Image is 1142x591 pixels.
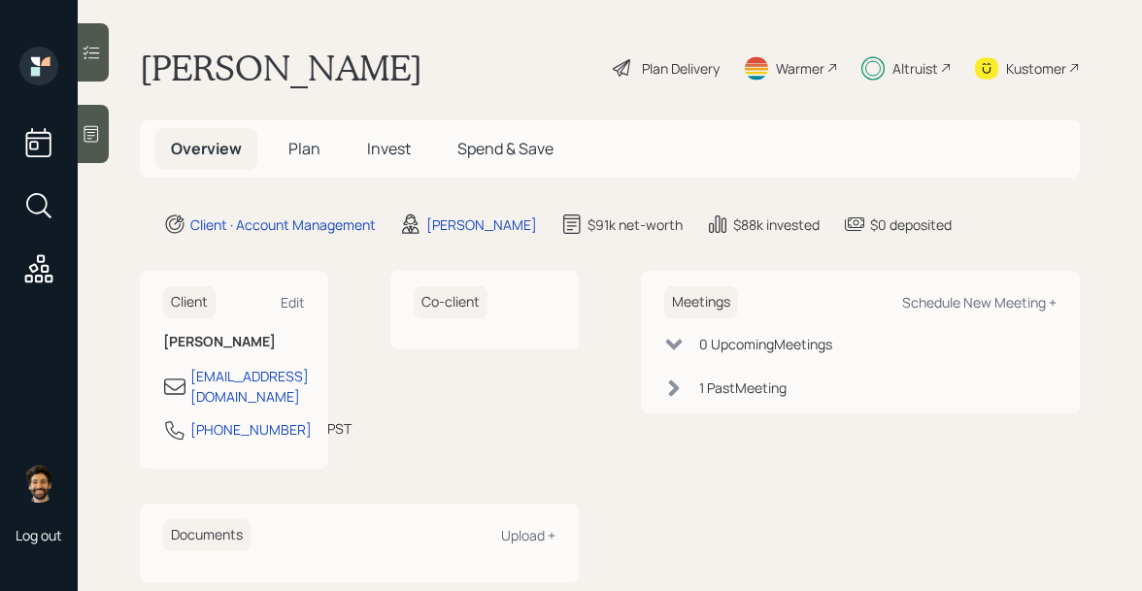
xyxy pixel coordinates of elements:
[870,214,952,235] div: $0 deposited
[664,286,738,318] h6: Meetings
[457,138,554,159] span: Spend & Save
[892,58,938,79] div: Altruist
[190,419,312,440] div: [PHONE_NUMBER]
[163,286,216,318] h6: Client
[288,138,320,159] span: Plan
[140,47,422,89] h1: [PERSON_NAME]
[501,526,555,544] div: Upload +
[699,334,832,354] div: 0 Upcoming Meeting s
[16,526,62,544] div: Log out
[190,214,376,235] div: Client · Account Management
[281,293,305,312] div: Edit
[163,334,305,350] h6: [PERSON_NAME]
[19,464,58,503] img: eric-schwartz-headshot.png
[163,519,251,551] h6: Documents
[642,58,720,79] div: Plan Delivery
[171,138,242,159] span: Overview
[902,293,1057,312] div: Schedule New Meeting +
[327,418,352,439] div: PST
[1006,58,1066,79] div: Kustomer
[190,366,309,407] div: [EMAIL_ADDRESS][DOMAIN_NAME]
[588,214,683,235] div: $91k net-worth
[367,138,411,159] span: Invest
[733,214,820,235] div: $88k invested
[776,58,824,79] div: Warmer
[699,378,787,398] div: 1 Past Meeting
[426,214,537,235] div: [PERSON_NAME]
[414,286,487,318] h6: Co-client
